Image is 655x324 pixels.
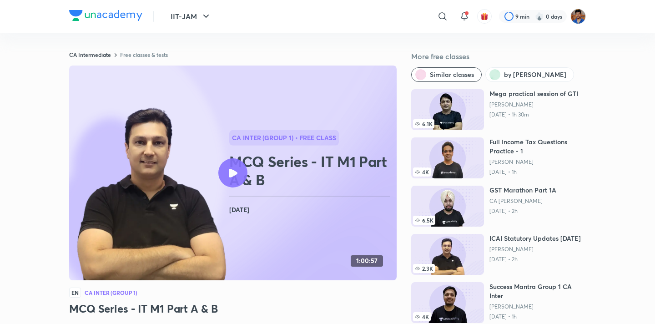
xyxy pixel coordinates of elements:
span: 6.5K [413,216,435,225]
img: Company Logo [69,10,142,21]
span: 4K [413,167,431,177]
span: EN [69,288,81,298]
p: [DATE] • 1h 30m [489,111,578,118]
a: Company Logo [69,10,142,23]
a: [PERSON_NAME] [489,101,578,108]
span: 4K [413,312,431,321]
button: Similar classes [411,67,482,82]
h4: CA Inter (Group 1) [85,290,137,295]
a: [PERSON_NAME] [489,158,586,166]
h2: MCQ Series - IT M1 Part A & B [229,152,393,189]
span: 2.3K [413,264,435,273]
h6: Full Income Tax Questions Practice - 1 [489,137,586,156]
button: by Arvind Tuli [485,67,574,82]
p: [DATE] • 1h [489,313,586,320]
a: CA [PERSON_NAME] [489,197,556,205]
a: Free classes & tests [120,51,168,58]
span: 6.1K [413,119,434,128]
img: avatar [480,12,489,20]
h6: ICAI Statutory Updates [DATE] [489,234,581,243]
button: avatar [477,9,492,24]
img: Chandra [570,9,586,24]
button: IIT-JAM [165,7,217,25]
a: CA Intermediate [69,51,111,58]
h4: 1:00:57 [356,257,378,265]
span: by Arvind Tuli [504,70,566,79]
a: [PERSON_NAME] [489,303,586,310]
h4: [DATE] [229,204,393,216]
h6: Mega practical session of GTI [489,89,578,98]
h6: GST Marathon Part 1A [489,186,556,195]
img: streak [535,12,544,21]
h3: MCQ Series - IT M1 Part A & B [69,301,397,316]
p: [DATE] • 2h [489,256,581,263]
h6: Success Mantra Group 1 CA Inter [489,282,586,300]
a: [PERSON_NAME] [489,246,581,253]
p: [DATE] • 2h [489,208,556,215]
h5: More free classes [411,51,586,62]
span: Similar classes [430,70,474,79]
p: [DATE] • 1h [489,168,586,176]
